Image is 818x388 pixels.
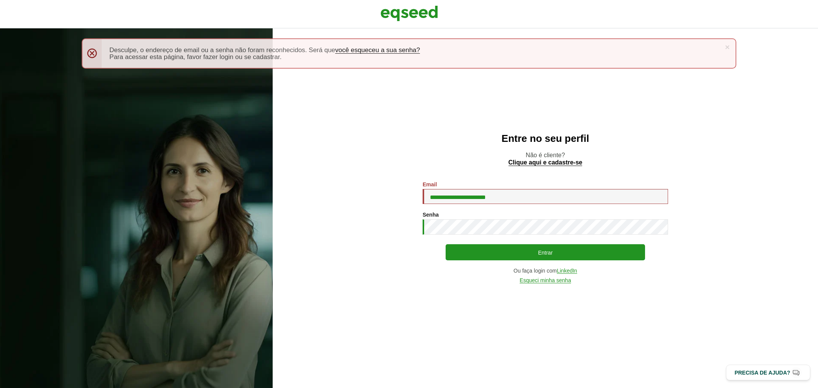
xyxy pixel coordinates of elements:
p: Não é cliente? [288,151,803,166]
a: × [725,43,729,51]
label: Email [423,182,437,187]
a: Clique aqui e cadastre-se [509,159,583,166]
a: LinkedIn [557,268,577,274]
a: Esqueci minha senha [520,278,571,283]
li: Para acessar esta página, favor fazer login ou se cadastrar. [109,54,720,60]
h2: Entre no seu perfil [288,133,803,144]
div: Ou faça login com [423,268,668,274]
img: EqSeed Logo [380,4,438,23]
li: Desculpe, o endereço de email ou a senha não foram reconhecidos. Será que [109,47,720,54]
a: você esqueceu a sua senha? [335,47,420,54]
label: Senha [423,212,439,217]
button: Entrar [446,244,645,260]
